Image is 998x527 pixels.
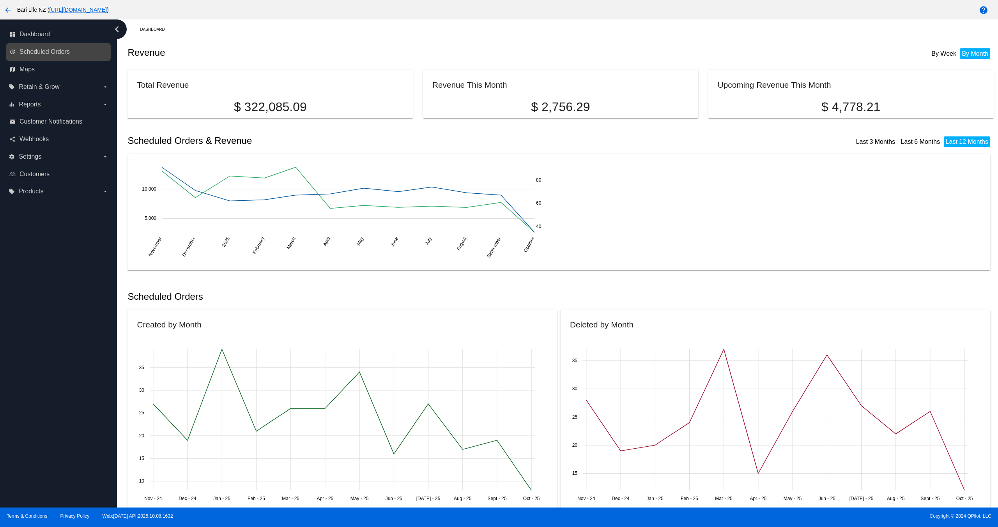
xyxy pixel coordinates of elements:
[715,496,733,501] text: Mar - 25
[424,236,433,246] text: July
[819,496,836,501] text: Jun - 25
[248,496,265,501] text: Feb - 25
[856,138,895,145] a: Last 3 Months
[390,236,400,248] text: June
[282,496,300,501] text: Mar - 25
[572,442,578,448] text: 20
[7,513,47,519] a: Terms & Conditions
[929,48,958,59] li: By Week
[9,133,108,145] a: share Webhooks
[718,80,831,89] h2: Upcoming Revenue This Month
[19,188,43,195] span: Products
[506,513,991,519] span: Copyright © 2024 QPilot, LLC
[536,177,541,182] text: 80
[523,236,536,253] text: October
[251,236,265,255] text: February
[572,358,578,363] text: 35
[9,84,15,90] i: local_offer
[60,513,90,519] a: Privacy Policy
[49,7,107,13] a: [URL][DOMAIN_NAME]
[127,135,561,146] h2: Scheduled Orders & Revenue
[9,168,108,180] a: people_outline Customers
[432,100,689,114] p: $ 2,756.29
[139,365,145,370] text: 35
[921,496,940,501] text: Sept - 25
[386,496,403,501] text: Jun - 25
[572,386,578,392] text: 30
[19,101,41,108] span: Reports
[137,320,201,329] h2: Created by Month
[454,496,472,501] text: Aug - 25
[9,115,108,128] a: email Customer Notifications
[19,171,50,178] span: Customers
[140,23,172,35] a: Dashboard
[286,236,297,250] text: March
[887,496,905,501] text: Aug - 25
[523,496,540,501] text: Oct - 25
[322,236,331,247] text: April
[19,31,50,38] span: Dashboard
[979,5,988,15] mat-icon: help
[486,236,502,258] text: September
[221,236,231,248] text: 2025
[139,479,145,484] text: 10
[9,118,16,125] i: email
[570,320,633,329] h2: Deleted by Month
[9,63,108,76] a: map Maps
[137,100,403,114] p: $ 322,085.09
[19,83,59,90] span: Retain & Grow
[127,47,561,58] h2: Revenue
[456,236,468,251] text: August
[718,100,984,114] p: $ 4,778.21
[577,496,595,501] text: Nov - 24
[432,80,507,89] h2: Revenue This Month
[103,513,173,519] a: Web:[DATE] API:2025.10.08.1632
[17,7,109,13] span: Bari Life NZ ( )
[9,171,16,177] i: people_outline
[19,118,82,125] span: Customer Notifications
[9,154,15,160] i: settings
[139,410,145,416] text: 25
[3,5,12,15] mat-icon: arrow_back
[750,496,767,501] text: Apr - 25
[179,496,197,501] text: Dec - 24
[111,23,123,35] i: chevron_left
[9,188,15,195] i: local_offer
[102,154,108,160] i: arrow_drop_down
[647,496,664,501] text: Jan - 25
[102,84,108,90] i: arrow_drop_down
[102,188,108,195] i: arrow_drop_down
[572,471,578,476] text: 15
[536,224,541,229] text: 40
[9,31,16,37] i: dashboard
[19,66,35,73] span: Maps
[849,496,874,501] text: [DATE] - 25
[139,433,145,439] text: 20
[946,138,988,145] a: Last 12 Months
[127,291,561,302] h2: Scheduled Orders
[901,138,940,145] a: Last 6 Months
[9,136,16,142] i: share
[572,414,578,420] text: 25
[681,496,698,501] text: Feb - 25
[356,236,365,246] text: May
[214,496,231,501] text: Jan - 25
[19,136,49,143] span: Webhooks
[9,46,108,58] a: update Scheduled Orders
[9,101,15,108] i: equalizer
[488,496,507,501] text: Sept - 25
[181,236,196,257] text: December
[960,48,990,59] li: By Month
[9,49,16,55] i: update
[612,496,630,501] text: Dec - 24
[139,387,145,393] text: 30
[317,496,334,501] text: Apr - 25
[536,200,541,206] text: 60
[19,48,70,55] span: Scheduled Orders
[350,496,369,501] text: May - 25
[956,496,973,501] text: Oct - 25
[9,28,108,41] a: dashboard Dashboard
[142,186,157,191] text: 10,000
[145,216,156,221] text: 5,000
[147,236,163,257] text: November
